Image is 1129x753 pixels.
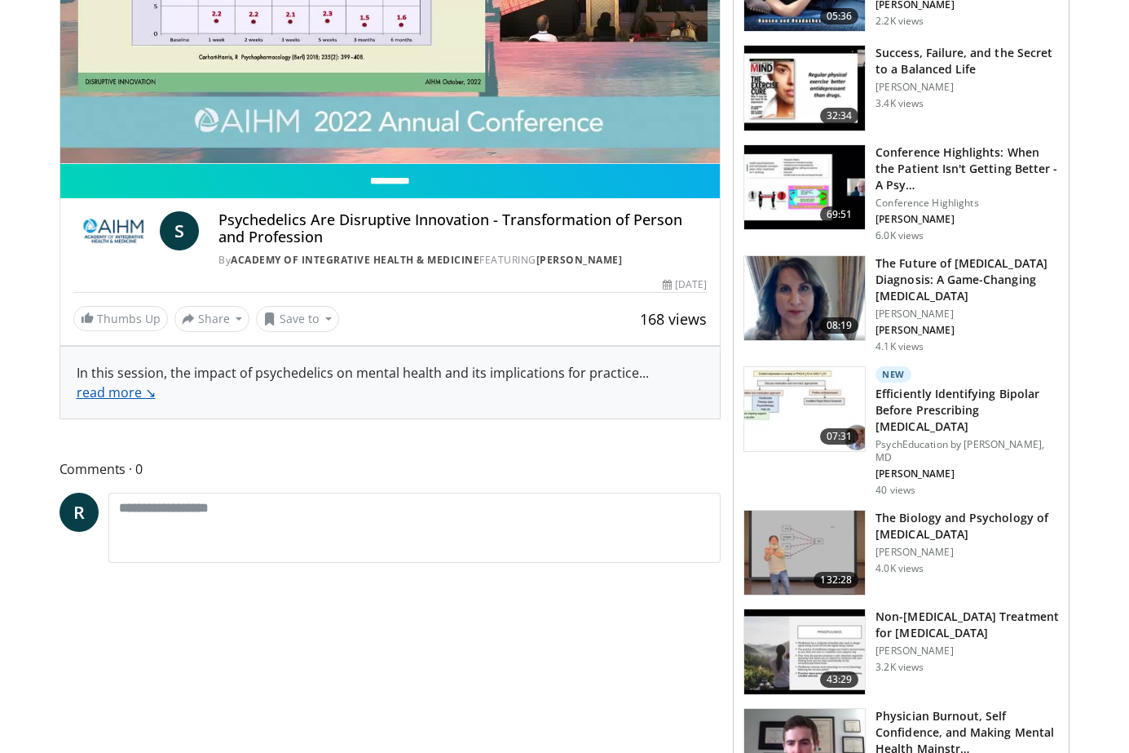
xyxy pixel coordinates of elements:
[820,671,859,688] span: 43:29
[743,609,1059,695] a: 43:29 Non-[MEDICAL_DATA] Treatment for [MEDICAL_DATA] [PERSON_NAME] 3.2K views
[875,144,1059,193] h3: Conference Highlights: When the Patient Isn't Getting Better - A Psy…
[820,108,859,124] span: 32:34
[77,364,649,401] span: ...
[218,253,707,268] div: By FEATURING
[256,306,339,332] button: Save to
[875,197,1059,210] p: Conference Highlights
[875,308,1059,321] p: [PERSON_NAME]
[160,211,199,250] a: S
[875,340,924,353] p: 4.1K views
[60,458,721,480] span: Comments 0
[663,277,707,292] div: [DATE]
[875,366,911,383] p: New
[875,510,1059,543] h3: The Biology and Psychology of [MEDICAL_DATA]
[60,493,99,532] a: R
[231,253,479,267] a: Academy of Integrative Health & Medicine
[875,81,1059,94] p: [PERSON_NAME]
[640,309,707,329] span: 168 views
[875,97,924,110] p: 3.4K views
[743,144,1059,242] a: 69:51 Conference Highlights: When the Patient Isn't Getting Better - A Psy… Conference Highlights...
[73,306,168,331] a: Thumbs Up
[743,366,1059,497] a: 07:31 New Efficiently Identifying Bipolar Before Prescribing [MEDICAL_DATA] PsychEducation by [PE...
[875,661,924,674] p: 3.2K views
[744,609,865,694] img: eb9441ca-a77b-433d-ba99-36af7bbe84ad.150x105_q85_crop-smart_upscale.jpg
[875,438,1059,464] p: PsychEducation by [PERSON_NAME], MD
[875,484,915,497] p: 40 views
[77,383,156,401] a: read more ↘
[875,324,1059,337] p: [PERSON_NAME]
[875,255,1059,304] h3: The Future of [MEDICAL_DATA] Diagnosis: A Game-Changing [MEDICAL_DATA]
[743,510,1059,596] a: 132:28 The Biology and Psychology of [MEDICAL_DATA] [PERSON_NAME] 4.0K views
[820,428,859,445] span: 07:31
[218,211,707,246] h4: Psychedelics Are Disruptive Innovation - Transformation of Person and Profession
[875,15,924,28] p: 2.2K views
[875,45,1059,78] h3: Success, Failure, and the Secret to a Balanced Life
[744,145,865,230] img: 4362ec9e-0993-4580-bfd4-8e18d57e1d49.150x105_q85_crop-smart_upscale.jpg
[174,306,250,332] button: Share
[77,363,704,402] div: In this session, the impact of psychedelics on mental health and its implications for practice
[744,511,865,596] img: f8311eb0-496c-457e-baaa-2f3856724dd4.150x105_q85_crop-smart_upscale.jpg
[814,572,858,588] span: 132:28
[875,229,924,242] p: 6.0K views
[875,467,1059,481] p: [PERSON_NAME]
[875,546,1059,559] p: [PERSON_NAME]
[875,609,1059,641] h3: Non-[MEDICAL_DATA] Treatment for [MEDICAL_DATA]
[73,211,154,250] img: Academy of Integrative Health & Medicine
[820,317,859,334] span: 08:19
[744,46,865,131] img: 7307c1c9-cd96-462b-8187-bd7a74dc6cb1.150x105_q85_crop-smart_upscale.jpg
[744,367,865,452] img: bb766ca4-1a7a-496c-a5bd-5a4a5d6b6623.150x105_q85_crop-smart_upscale.jpg
[875,213,1059,226] p: [PERSON_NAME]
[875,386,1059,435] h3: Efficiently Identifying Bipolar Before Prescribing [MEDICAL_DATA]
[820,8,859,24] span: 05:36
[875,644,1059,658] p: [PERSON_NAME]
[744,256,865,341] img: db580a60-f510-4a79-8dc4-8580ce2a3e19.png.150x105_q85_crop-smart_upscale.png
[820,206,859,223] span: 69:51
[536,253,623,267] a: [PERSON_NAME]
[875,562,924,575] p: 4.0K views
[743,45,1059,131] a: 32:34 Success, Failure, and the Secret to a Balanced Life [PERSON_NAME] 3.4K views
[743,255,1059,353] a: 08:19 The Future of [MEDICAL_DATA] Diagnosis: A Game-Changing [MEDICAL_DATA] [PERSON_NAME] [PERSO...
